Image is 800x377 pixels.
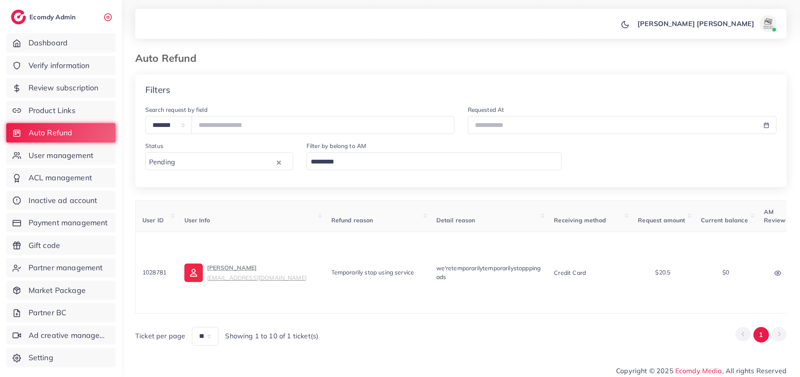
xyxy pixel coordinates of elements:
[6,281,115,300] a: Market Package
[6,33,115,53] a: Dashboard
[735,327,787,343] ul: Pagination
[637,18,754,29] p: [PERSON_NAME] [PERSON_NAME]
[6,56,115,75] a: Verify information
[6,101,115,120] a: Product Links
[145,152,293,170] div: Search for option
[184,263,307,283] a: [PERSON_NAME][EMAIL_ADDRESS][DOMAIN_NAME]
[145,105,207,114] label: Search request by field
[701,216,748,224] span: Current balance
[675,366,722,375] a: Ecomdy Media
[655,269,670,276] span: $20.5
[6,303,115,322] a: Partner BC
[225,331,318,341] span: Showing 1 to 10 of 1 ticket(s)
[331,269,414,276] span: Temporarily stop using service
[436,216,475,224] span: Detail reason
[468,105,504,114] label: Requested At
[145,142,163,150] label: Status
[29,105,76,116] span: Product Links
[616,366,787,376] span: Copyright © 2025
[6,213,115,232] a: Payment management
[722,366,787,376] span: , All rights Reserved
[11,10,78,24] a: logoEcomdy Admin
[6,348,115,367] a: Setting
[554,268,586,278] p: Credit card
[29,150,93,161] span: User management
[145,84,170,95] h4: Filters
[554,216,606,224] span: Receiving method
[29,217,108,228] span: Payment management
[633,15,780,32] a: [PERSON_NAME] [PERSON_NAME]avatar
[6,168,115,187] a: ACL management
[207,263,307,283] p: [PERSON_NAME]
[436,264,541,280] span: we'retemporarilytemporarilystoppping ads
[331,216,373,224] span: Refund reason
[6,123,115,142] a: Auto Refund
[142,269,166,276] span: 1028781
[29,285,86,296] span: Market Package
[307,142,367,150] label: Filter by belong to AM
[29,172,92,183] span: ACL management
[6,258,115,277] a: Partner management
[29,195,97,206] span: Inactive ad account
[29,262,103,273] span: Partner management
[6,146,115,165] a: User management
[29,330,109,341] span: Ad creative management
[722,269,729,276] span: $0
[29,82,99,93] span: Review subscription
[764,208,785,224] span: AM Review
[6,236,115,255] a: Gift code
[29,60,90,71] span: Verify information
[11,10,26,24] img: logo
[29,127,73,138] span: Auto Refund
[178,156,275,169] input: Search for option
[207,274,307,281] small: [EMAIL_ADDRESS][DOMAIN_NAME]
[277,157,281,167] button: Clear Selected
[184,216,210,224] span: User Info
[29,307,67,318] span: Partner BC
[638,216,685,224] span: Request amount
[753,327,769,343] button: Go to page 1
[142,216,164,224] span: User ID
[135,331,185,341] span: Ticket per page
[6,191,115,210] a: Inactive ad account
[307,152,562,170] div: Search for option
[29,240,60,251] span: Gift code
[29,352,53,363] span: Setting
[147,156,177,169] span: Pending
[184,264,203,282] img: ic-user-info.36bf1079.svg
[6,326,115,345] a: Ad creative management
[760,15,776,32] img: avatar
[29,37,68,48] span: Dashboard
[135,52,203,64] h3: Auto Refund
[308,156,551,169] input: Search for option
[29,13,78,21] h2: Ecomdy Admin
[6,78,115,98] a: Review subscription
